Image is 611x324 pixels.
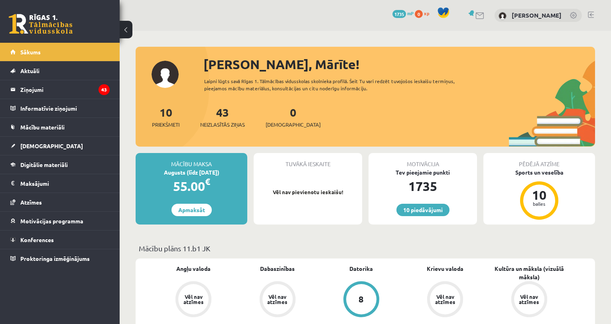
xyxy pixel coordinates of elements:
div: Tev pieejamie punkti [369,168,477,177]
a: [DEMOGRAPHIC_DATA] [10,137,110,155]
a: Sports un veselība 10 balles [483,168,595,221]
a: Krievu valoda [427,264,463,273]
a: 1735 mP [392,10,414,16]
div: Augusts (līdz [DATE]) [136,168,247,177]
a: 0[DEMOGRAPHIC_DATA] [266,105,321,129]
a: Rīgas 1. Tālmācības vidusskola [9,14,73,34]
span: Sākums [20,48,41,56]
div: Vēl nav atzīmes [266,294,289,304]
img: Mārīte Baranovska [499,12,507,20]
span: [DEMOGRAPHIC_DATA] [266,121,321,129]
a: Motivācijas programma [10,212,110,230]
div: Motivācija [369,153,477,168]
div: 8 [359,295,364,304]
div: Pēdējā atzīme [483,153,595,168]
a: Vēl nav atzīmes [403,281,487,319]
span: 1735 [392,10,406,18]
div: Laipni lūgts savā Rīgas 1. Tālmācības vidusskolas skolnieka profilā. Šeit Tu vari redzēt tuvojošo... [204,78,480,92]
span: Proktoringa izmēģinājums [20,255,90,262]
a: 8 [319,281,403,319]
div: balles [527,201,551,206]
a: Datorika [349,264,373,273]
span: Konferences [20,236,54,243]
div: Vēl nav atzīmes [434,294,456,304]
div: Vēl nav atzīmes [518,294,540,304]
legend: Informatīvie ziņojumi [20,99,110,117]
span: Atzīmes [20,199,42,206]
div: [PERSON_NAME], Mārīte! [203,55,595,74]
span: € [205,176,210,187]
span: Mācību materiāli [20,123,65,131]
div: 55.00 [136,177,247,196]
span: xp [424,10,429,16]
span: 0 [415,10,423,18]
a: Informatīvie ziņojumi [10,99,110,117]
a: [PERSON_NAME] [512,11,562,19]
div: Tuvākā ieskaite [254,153,362,168]
span: Priekšmeti [152,121,179,129]
a: Atzīmes [10,193,110,211]
div: Vēl nav atzīmes [182,294,205,304]
div: 10 [527,189,551,201]
div: 1735 [369,177,477,196]
span: Aktuāli [20,67,39,74]
span: Motivācijas programma [20,217,83,225]
a: 10Priekšmeti [152,105,179,129]
a: Vēl nav atzīmes [487,281,571,319]
div: Sports un veselība [483,168,595,177]
a: Mācību materiāli [10,118,110,136]
a: Aktuāli [10,62,110,80]
a: Proktoringa izmēģinājums [10,249,110,268]
a: 0 xp [415,10,433,16]
i: 43 [99,84,110,95]
a: Maksājumi [10,174,110,193]
legend: Maksājumi [20,174,110,193]
span: Neizlasītās ziņas [200,121,245,129]
a: Angļu valoda [176,264,211,273]
a: Kultūra un māksla (vizuālā māksla) [487,264,571,281]
a: Digitālie materiāli [10,155,110,174]
a: Vēl nav atzīmes [152,281,235,319]
span: Digitālie materiāli [20,161,68,168]
a: Konferences [10,231,110,249]
span: [DEMOGRAPHIC_DATA] [20,142,83,149]
a: Apmaksāt [171,204,212,216]
p: Vēl nav pievienotu ieskaišu! [258,188,358,196]
a: 10 piedāvājumi [396,204,449,216]
div: Mācību maksa [136,153,247,168]
a: Sākums [10,43,110,61]
legend: Ziņojumi [20,80,110,99]
a: Vēl nav atzīmes [235,281,319,319]
a: Ziņojumi43 [10,80,110,99]
a: Dabaszinības [260,264,295,273]
a: 43Neizlasītās ziņas [200,105,245,129]
p: Mācību plāns 11.b1 JK [139,243,592,254]
span: mP [407,10,414,16]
